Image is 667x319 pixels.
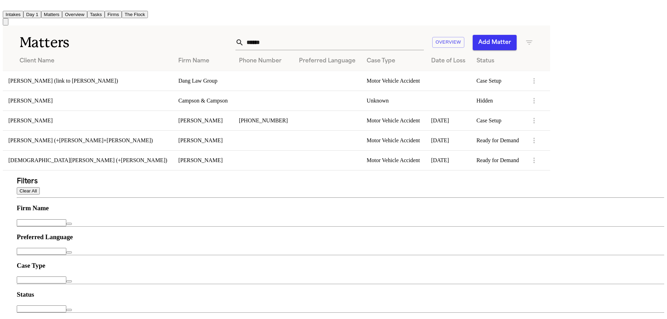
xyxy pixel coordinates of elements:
td: [DATE] [426,150,471,170]
div: Firm Name [178,57,227,65]
button: Open [66,309,72,311]
img: Finch Logo [3,3,11,9]
td: [DATE] [426,111,471,130]
div: Preferred Language [299,57,355,65]
h3: Preferred Language [17,233,664,241]
td: Motor Vehicle Accident [361,150,426,170]
td: [DATE] [426,130,471,150]
button: Open [66,251,72,253]
td: [PERSON_NAME] (+[PERSON_NAME]+[PERSON_NAME]) [3,130,173,150]
td: Unknown [361,91,426,111]
td: [PERSON_NAME] [173,130,233,150]
td: Motor Vehicle Accident [361,130,426,150]
button: The Flock [122,11,148,18]
button: Add Matter [473,35,517,50]
div: Date of Loss [431,57,465,65]
button: Overview [432,37,465,48]
a: Home [3,5,11,10]
td: [DEMOGRAPHIC_DATA][PERSON_NAME] (+[PERSON_NAME]) [3,150,173,170]
button: Tasks [87,11,105,18]
td: Ready for Demand [471,150,525,170]
td: [PERSON_NAME] [173,111,233,130]
button: Open [66,280,72,282]
td: [PERSON_NAME] [173,150,233,170]
button: Firms [105,11,122,18]
td: [PERSON_NAME] [3,111,173,130]
td: [PERSON_NAME] [3,91,173,111]
td: Case Setup [471,71,525,91]
button: Overview [62,11,87,18]
button: Matters [41,11,62,18]
td: Case Setup [471,111,525,130]
td: Hidden [471,91,525,111]
td: Dang Law Group [173,71,233,91]
td: Ready for Demand [471,130,525,150]
button: Open [66,223,72,225]
td: [PERSON_NAME] (link to [PERSON_NAME]) [3,71,173,91]
h3: Case Type [17,262,664,269]
h3: Status [17,291,664,298]
button: Day 1 [23,11,41,18]
button: Clear All [17,187,40,195]
button: Intakes [3,11,23,18]
td: Motor Vehicle Accident [361,111,426,130]
h2: Filters [17,176,664,187]
td: [PHONE_NUMBER] [233,111,293,130]
h3: Firm Name [17,204,664,212]
div: Client Name [20,57,167,65]
td: Campson & Campson [173,91,233,111]
div: Phone Number [239,57,288,65]
div: Status [477,57,519,65]
h1: Matters [20,34,164,51]
td: Motor Vehicle Accident [361,71,426,91]
div: Case Type [367,57,420,65]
